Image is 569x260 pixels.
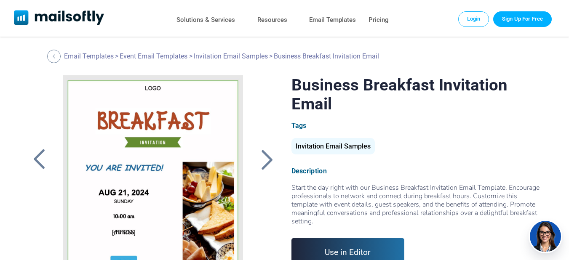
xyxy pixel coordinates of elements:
a: Pricing [369,14,389,26]
h1: Business Breakfast Invitation Email [291,75,541,113]
a: Email Templates [309,14,356,26]
a: Resources [257,14,287,26]
a: Back [29,149,50,170]
a: Solutions & Services [176,14,235,26]
a: Back [256,149,278,170]
a: Login [458,11,489,27]
a: Email Templates [64,52,114,60]
a: Event Email Templates [120,52,187,60]
a: Mailsoftly [14,10,104,27]
div: Tags [291,122,541,130]
a: Invitation Email Samples [194,52,268,60]
div: Invitation Email Samples [291,138,375,154]
a: Invitation Email Samples [291,146,375,149]
div: Description [291,167,541,175]
div: Start the day right with our Business Breakfast Invitation Email Template. Encourage professional... [291,183,541,226]
a: Back [47,50,63,63]
a: Trial [493,11,552,27]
